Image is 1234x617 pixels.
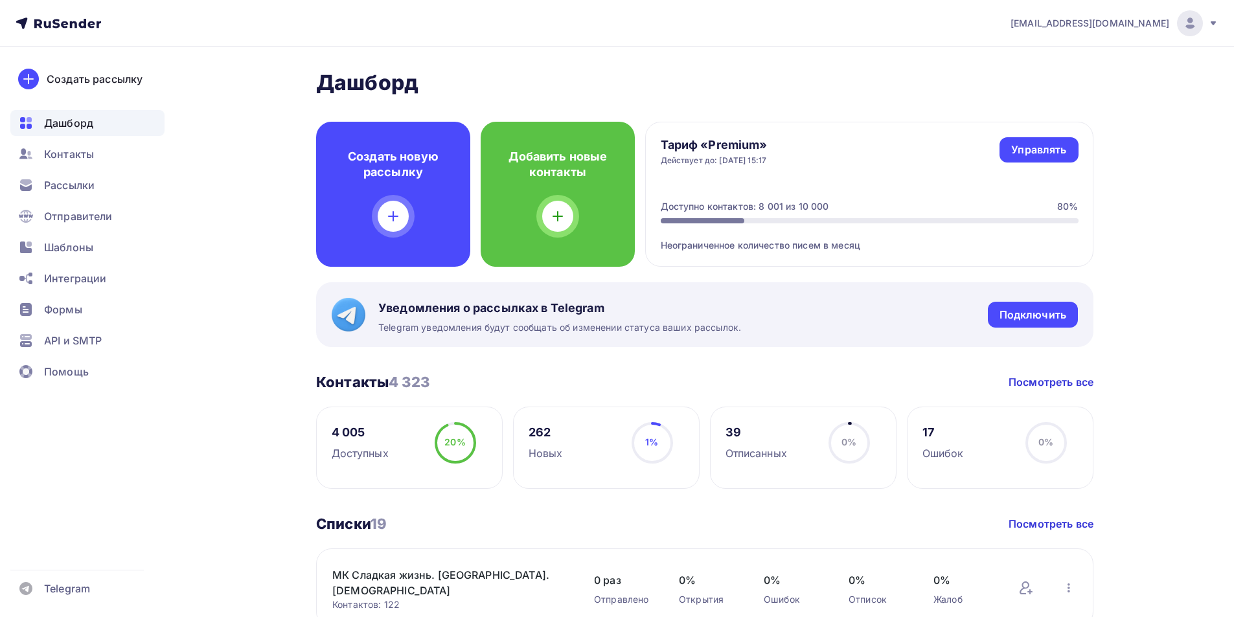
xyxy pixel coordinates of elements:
[44,302,82,317] span: Формы
[679,572,738,588] span: 0%
[1057,200,1078,213] div: 80%
[44,146,94,162] span: Контакты
[47,71,143,87] div: Создать рассылку
[44,581,90,596] span: Telegram
[10,297,165,322] a: Формы
[529,445,563,461] div: Новых
[44,177,95,193] span: Рассылки
[10,141,165,167] a: Контакты
[1011,142,1066,157] div: Управлять
[1009,516,1093,532] a: Посмотреть все
[337,149,450,180] h4: Создать новую рассылку
[378,300,741,316] span: Уведомления о рассылках в Telegram
[661,155,768,166] div: Действует до: [DATE] 15:17
[44,115,93,131] span: Дашборд
[10,203,165,229] a: Отправители
[44,208,113,224] span: Отправители
[389,374,429,390] span: 4 323
[501,149,614,180] h4: Добавить новые контакты
[1038,436,1053,447] span: 0%
[849,593,908,606] div: Отписок
[841,436,856,447] span: 0%
[44,271,106,286] span: Интеграции
[764,572,823,588] span: 0%
[645,436,658,447] span: 1%
[1009,374,1093,390] a: Посмотреть все
[371,515,387,532] span: 19
[10,172,165,198] a: Рассылки
[10,234,165,260] a: Шаблоны
[661,223,1079,252] div: Неограниченное количество писем в месяц
[316,515,387,533] h3: Списки
[679,593,738,606] div: Открытия
[44,333,102,348] span: API и SMTP
[332,598,568,611] div: Контактов: 122
[661,137,768,153] h4: Тариф «Premium»
[1011,17,1169,30] span: [EMAIL_ADDRESS][DOMAIN_NAME]
[332,567,553,598] a: МК Сладкая жизнь. [GEOGRAPHIC_DATA]. [DEMOGRAPHIC_DATA]
[661,200,829,213] div: Доступно контактов: 8 001 из 10 000
[594,572,653,588] span: 0 раз
[316,70,1093,96] h2: Дашборд
[332,425,389,440] div: 4 005
[764,593,823,606] div: Ошибок
[378,321,741,334] span: Telegram уведомления будут сообщать об изменении статуса ваших рассылок.
[1000,308,1066,322] div: Подключить
[922,445,964,461] div: Ошибок
[10,110,165,136] a: Дашборд
[933,572,992,588] span: 0%
[44,364,89,379] span: Помощь
[529,425,563,440] div: 262
[316,373,429,391] h3: Контакты
[44,240,93,255] span: Шаблоны
[726,445,787,461] div: Отписанных
[933,593,992,606] div: Жалоб
[332,445,389,461] div: Доступных
[849,572,908,588] span: 0%
[594,593,653,606] div: Отправлено
[922,425,964,440] div: 17
[1011,10,1218,36] a: [EMAIL_ADDRESS][DOMAIN_NAME]
[444,436,465,447] span: 20%
[726,425,787,440] div: 39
